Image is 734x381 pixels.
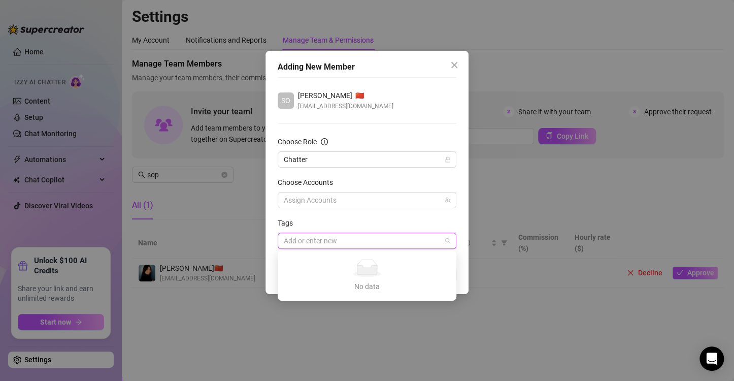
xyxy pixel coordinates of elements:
[321,138,328,145] span: info-circle
[445,197,451,203] span: team
[298,90,352,101] span: [PERSON_NAME]
[284,152,450,167] span: Chatter
[278,61,456,73] div: Adding New Member
[445,156,451,163] span: lock
[278,136,317,147] div: Choose Role
[290,281,444,292] div: No data
[298,90,393,101] div: 🇨🇳
[278,177,340,188] label: Choose Accounts
[278,217,299,229] label: Tags
[446,61,462,69] span: Close
[298,101,393,111] span: [EMAIL_ADDRESS][DOMAIN_NAME]
[281,95,290,106] span: SO
[450,61,458,69] span: close
[699,346,724,371] div: Open Intercom Messenger
[446,57,462,73] button: Close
